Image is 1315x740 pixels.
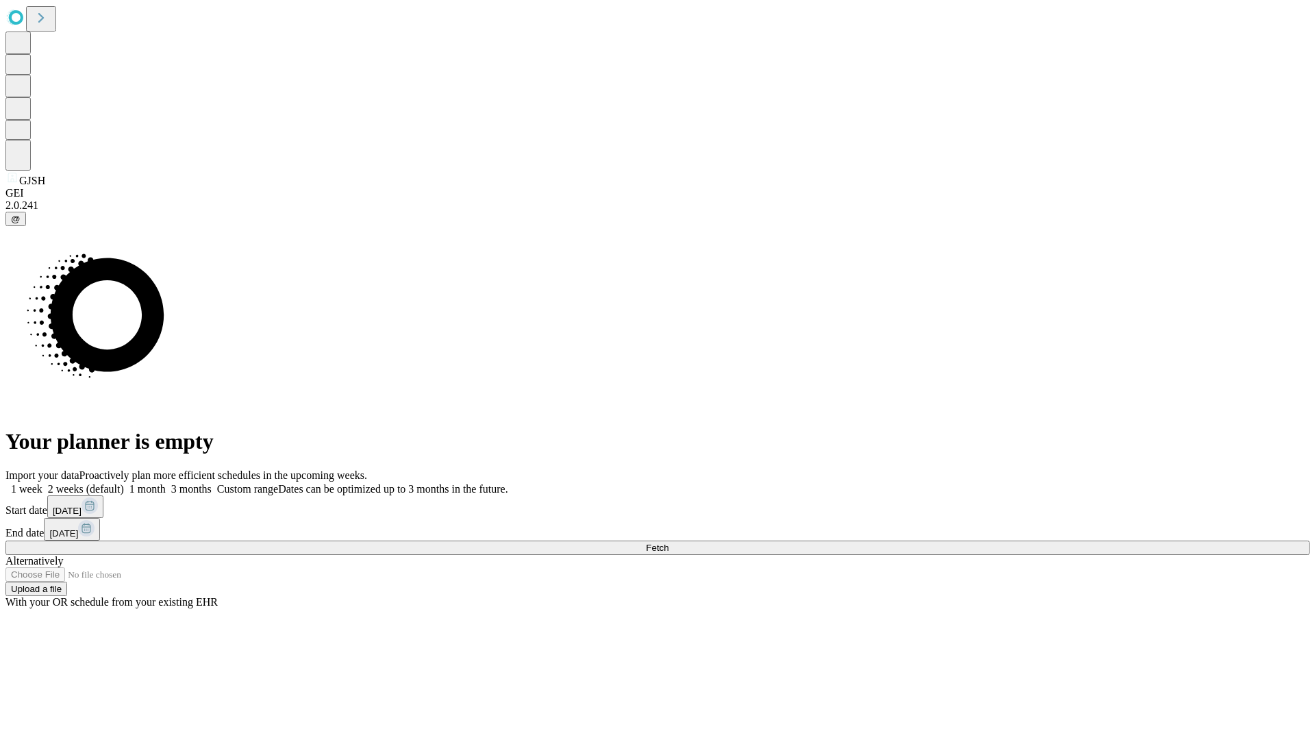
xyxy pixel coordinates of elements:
span: GJSH [19,175,45,186]
h1: Your planner is empty [5,429,1310,454]
button: [DATE] [47,495,103,518]
span: Import your data [5,469,79,481]
div: 2.0.241 [5,199,1310,212]
span: Custom range [217,483,278,495]
span: Dates can be optimized up to 3 months in the future. [278,483,508,495]
span: @ [11,214,21,224]
span: Proactively plan more efficient schedules in the upcoming weeks. [79,469,367,481]
span: 1 month [129,483,166,495]
span: 1 week [11,483,42,495]
span: Alternatively [5,555,63,567]
div: GEI [5,187,1310,199]
button: Fetch [5,541,1310,555]
button: Upload a file [5,582,67,596]
span: Fetch [646,543,668,553]
span: 3 months [171,483,212,495]
button: [DATE] [44,518,100,541]
button: @ [5,212,26,226]
span: 2 weeks (default) [48,483,124,495]
span: With your OR schedule from your existing EHR [5,596,218,608]
div: Start date [5,495,1310,518]
span: [DATE] [53,506,82,516]
div: End date [5,518,1310,541]
span: [DATE] [49,528,78,539]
